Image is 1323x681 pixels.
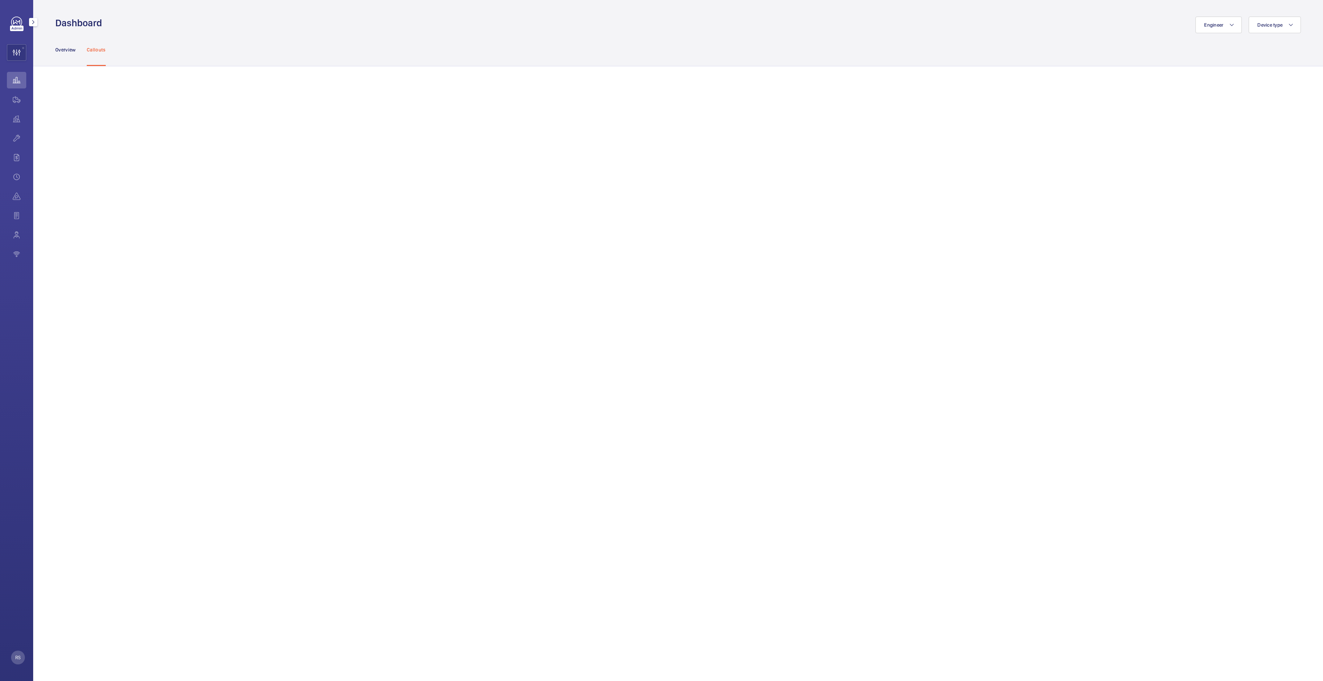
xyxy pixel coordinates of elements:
p: Callouts [87,46,106,53]
button: Device type [1249,17,1301,33]
button: Engineer [1195,17,1242,33]
span: Engineer [1204,22,1223,28]
h1: Dashboard [55,17,106,29]
p: Overview [55,46,76,53]
span: Device type [1257,22,1283,28]
p: RS [15,654,21,661]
